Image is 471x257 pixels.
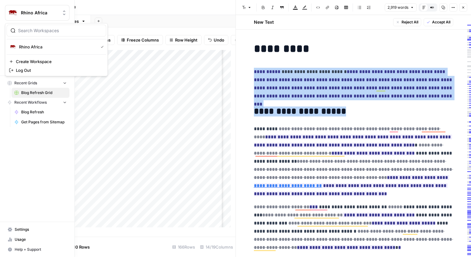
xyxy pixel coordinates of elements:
a: Usage [5,235,69,245]
span: Blog Refresh Grid [21,90,67,96]
div: Workspace: Rhino Africa [5,23,108,76]
span: Settings [15,227,67,232]
span: Recent Grids [14,80,37,86]
div: 14/19 Columns [197,242,235,252]
a: Get Pages from Sitemap [12,117,69,127]
img: Rhino Africa Logo [7,7,18,18]
div: 166 Rows [170,242,197,252]
button: Reject All [393,18,421,26]
button: Recent Workflows [5,98,69,107]
span: Log Out [16,67,101,73]
span: Row Height [175,37,197,43]
span: 2,919 words [388,5,408,10]
button: Workspace: Rhino Africa [5,5,69,21]
span: Freeze Columns [127,37,159,43]
button: Undo [204,35,228,45]
a: Blog Refresh Grid [12,88,69,98]
span: Blog Refresh [21,109,67,115]
span: Accept All [432,19,450,25]
a: Log Out [7,66,106,75]
button: 2,919 words [385,3,417,12]
span: Add 10 Rows [65,244,90,250]
button: Recent Grids [5,78,69,88]
span: Get Pages from Sitemap [21,119,67,125]
img: Rhino Africa Logo [9,43,17,51]
a: Create Workspace [7,57,106,66]
span: Usage [15,237,67,242]
span: Help + Support [15,247,67,252]
button: Help + Support [5,245,69,255]
span: Recent Workflows [14,100,47,105]
button: Freeze Columns [117,35,163,45]
span: Rhino Africa [21,10,59,16]
span: Reject All [402,19,418,25]
input: Search Workspaces [18,27,102,34]
span: Rhino Africa [19,44,96,50]
a: Blog Refresh [12,107,69,117]
h2: New Text [254,19,274,25]
button: Row Height [165,35,202,45]
span: Create Workspace [16,58,101,65]
span: Undo [214,37,224,43]
a: Settings [5,225,69,235]
button: Accept All [424,18,453,26]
